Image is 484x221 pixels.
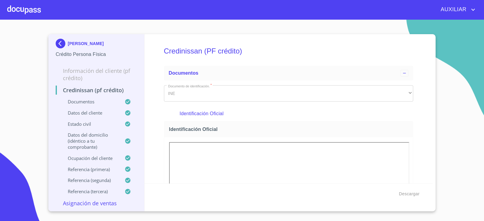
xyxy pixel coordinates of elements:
p: Documentos [56,99,125,105]
p: Credinissan (PF crédito) [56,86,137,94]
p: Referencia (segunda) [56,177,125,183]
p: Estado civil [56,121,125,127]
p: Crédito Persona Física [56,51,137,58]
p: Información del cliente (PF crédito) [56,67,137,82]
img: Docupass spot blue [56,39,68,48]
button: Descargar [397,188,422,200]
p: Asignación de Ventas [56,200,137,207]
p: Identificación Oficial [180,110,397,117]
span: Descargar [399,190,420,198]
span: Documentos [169,70,198,76]
span: AUXILIAR [436,5,469,15]
button: account of current user [436,5,477,15]
p: Referencia (primera) [56,166,125,172]
p: Datos del cliente [56,110,125,116]
p: [PERSON_NAME] [68,41,104,46]
div: [PERSON_NAME] [56,39,137,51]
div: Documentos [164,66,414,80]
div: INE [164,85,414,102]
p: Ocupación del Cliente [56,155,125,161]
h5: Credinissan (PF crédito) [164,39,414,63]
p: Referencia (tercera) [56,188,125,194]
p: Datos del domicilio (idéntico a tu comprobante) [56,132,125,150]
span: Identificación Oficial [169,126,411,132]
